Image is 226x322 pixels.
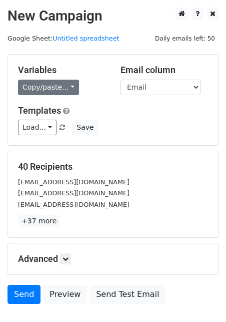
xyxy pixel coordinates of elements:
[18,120,56,135] a: Load...
[18,65,105,76] h5: Variables
[18,80,79,95] a: Copy/paste...
[18,215,60,227] a: +37 more
[52,35,119,42] a: Untitled spreadsheet
[18,253,208,264] h5: Advanced
[7,285,40,304] a: Send
[18,189,129,197] small: [EMAIL_ADDRESS][DOMAIN_NAME]
[151,33,218,44] span: Daily emails left: 50
[89,285,165,304] a: Send Test Email
[7,35,119,42] small: Google Sheet:
[72,120,98,135] button: Save
[18,161,208,172] h5: 40 Recipients
[176,274,226,322] iframe: Chat Widget
[18,178,129,186] small: [EMAIL_ADDRESS][DOMAIN_NAME]
[7,8,218,25] h2: New Campaign
[43,285,87,304] a: Preview
[120,65,208,76] h5: Email column
[151,35,218,42] a: Daily emails left: 50
[18,201,129,208] small: [EMAIL_ADDRESS][DOMAIN_NAME]
[18,105,61,116] a: Templates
